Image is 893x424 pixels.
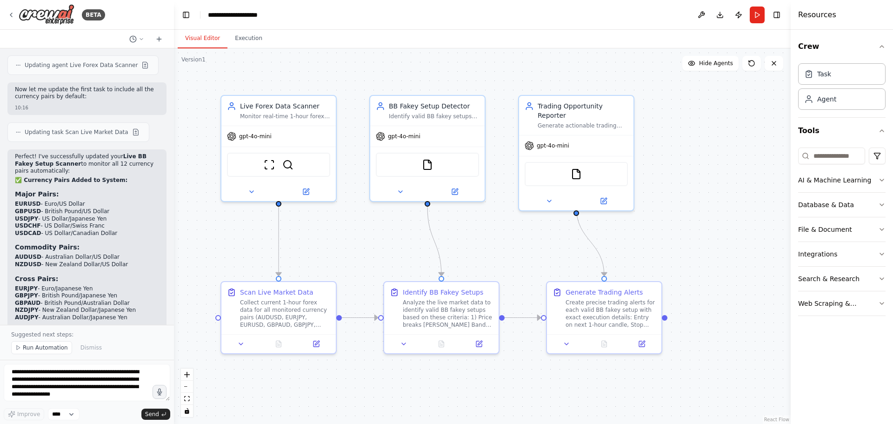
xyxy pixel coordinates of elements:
div: Scan Live Market Data [240,288,313,297]
strong: USDJPY [15,215,38,222]
div: Generate Trading Alerts [566,288,643,297]
h4: Resources [798,9,836,20]
li: - British Pound/Australian Dollar [15,300,159,307]
div: Live Forex Data ScannerMonitor real-time 1-hour forex data across 12 major currency pairs (AUDUSD... [220,95,337,202]
button: Web Scraping & Browsing [798,291,886,316]
button: Search & Research [798,267,886,291]
div: BB Fakey Setup DetectorIdentify valid BB fakey setups on 1-hour charts where price breaks [PERSON... [369,95,486,202]
li: - British Pound/Japanese Yen [15,292,159,300]
button: Crew [798,34,886,60]
li: - Euro/Japanese Yen [15,285,159,293]
button: No output available [585,338,624,350]
span: gpt-4o-mini [239,133,272,140]
div: Monitor real-time 1-hour forex data across 12 major currency pairs (AUDUSD, EURJPY, EURUSD, GBPAU... [240,113,330,120]
strong: Commodity Pairs: [15,243,80,251]
div: Integrations [798,249,837,259]
div: 10:16 [15,104,159,111]
strong: EURUSD [15,201,41,207]
strong: NZDUSD [15,261,41,268]
div: Analyze the live market data to identify valid BB fakey setups based on these criteria: 1) Price ... [403,299,493,329]
li: - New Zealand Dollar/US Dollar [15,261,159,269]
button: Tools [798,118,886,144]
button: Improve [4,408,44,420]
span: gpt-4o-mini [537,142,569,149]
strong: GBPAUD [15,300,40,306]
strong: EURJPY [15,285,38,292]
li: - US Dollar/Swiss Franc [15,222,159,230]
li: - US Dollar/Canadian Dollar [15,230,159,237]
button: Send [141,409,170,420]
button: Execution [227,29,270,48]
strong: USDCAD [15,230,41,236]
span: Send [145,411,159,418]
g: Edge from b64d5696-11fe-4667-8af1-2cec2da80611 to feb742ac-b66c-4ee0-ae43-36536b80dbea [505,313,541,323]
button: Hide right sidebar [770,8,783,21]
span: Hide Agents [699,60,733,67]
button: Run Automation [11,341,72,354]
img: FileReadTool [422,159,433,170]
button: Switch to previous chat [126,34,148,45]
div: BETA [82,9,105,20]
div: Version 1 [181,56,206,63]
button: No output available [259,338,299,350]
button: Hide Agents [682,56,739,71]
button: AI & Machine Learning [798,168,886,192]
div: Collect current 1-hour forex data for all monitored currency pairs (AUDUSD, EURJPY, EURUSD, GBPAU... [240,299,330,329]
div: AI & Machine Learning [798,175,871,185]
button: zoom in [181,369,193,381]
button: Open in side panel [300,338,332,350]
g: Edge from 404a13af-6f77-4005-95c2-534299ce97e2 to b64d5696-11fe-4667-8af1-2cec2da80611 [423,207,446,276]
button: fit view [181,393,193,405]
div: Crew [798,60,886,117]
strong: NZDJPY [15,307,39,313]
nav: breadcrumb [208,10,273,20]
button: zoom out [181,381,193,393]
button: Open in side panel [577,195,630,207]
div: Tools [798,144,886,323]
button: Hide left sidebar [180,8,193,21]
div: Generate actionable trading alerts and setup reports for identified [PERSON_NAME] Bands opportuni... [538,122,628,129]
strong: GBPUSD [15,208,41,215]
li: - Australian Dollar/US Dollar [15,254,159,261]
span: Updating agent Live Forex Data Scanner [25,61,138,69]
img: FileReadTool [571,168,582,180]
strong: AUDJPY [15,314,39,321]
p: Now let me update the first task to include all the currency pairs by default: [15,86,159,101]
div: Generate Trading AlertsCreate precise trading alerts for each valid BB fakey setup with exact exe... [546,281,662,354]
div: Task [817,69,831,79]
img: Logo [19,4,74,25]
button: File & Document [798,217,886,242]
button: Open in side panel [626,338,658,350]
button: No output available [422,338,461,350]
li: - US Dollar/Japanese Yen [15,215,159,223]
div: Database & Data [798,200,854,209]
g: Edge from 3e67df33-9dea-4a3c-9071-08f42a013541 to 7b62658e-ffaa-4889-8947-9dcd08b36ac5 [274,207,283,276]
strong: GBPJPY [15,292,38,299]
strong: AUDUSD [15,254,41,260]
span: Dismiss [80,344,102,351]
button: Open in side panel [280,186,332,197]
button: Integrations [798,242,886,266]
strong: Live BB Fakey Setup Scanner [15,153,147,167]
div: Scan Live Market DataCollect current 1-hour forex data for all monitored currency pairs (AUDUSD, ... [220,281,337,354]
div: React Flow controls [181,369,193,417]
strong: USDCHF [15,222,40,229]
div: Web Scraping & Browsing [798,299,878,308]
a: React Flow attribution [764,417,789,422]
button: Visual Editor [178,29,227,48]
span: Run Automation [23,344,68,351]
button: Dismiss [76,341,107,354]
p: Suggested next steps: [11,331,163,338]
span: Updating task Scan Live Market Data [25,128,128,136]
button: Open in side panel [463,338,495,350]
div: Create precise trading alerts for each valid BB fakey setup with exact execution details: Entry o... [566,299,656,329]
button: Click to speak your automation idea [153,385,167,399]
div: Agent [817,94,836,104]
div: Live Forex Data Scanner [240,101,330,111]
span: Improve [17,411,40,418]
div: File & Document [798,225,852,234]
button: Open in side panel [428,186,481,197]
img: ScrapeWebsiteTool [264,159,275,170]
button: Database & Data [798,193,886,217]
g: Edge from 7b62658e-ffaa-4889-8947-9dcd08b36ac5 to b64d5696-11fe-4667-8af1-2cec2da80611 [342,313,378,323]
